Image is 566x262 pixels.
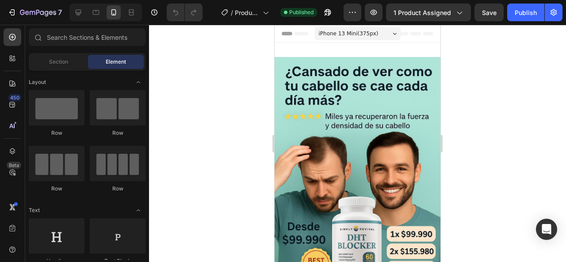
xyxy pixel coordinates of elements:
div: Beta [7,162,21,169]
span: 1 product assigned [394,8,451,17]
span: Product Page - [DATE] 16:38:54 [235,8,259,17]
div: Row [29,129,84,137]
button: 1 product assigned [386,4,471,21]
div: Open Intercom Messenger [536,219,557,240]
div: 450 [8,94,21,101]
span: / [231,8,233,17]
span: Toggle open [131,75,145,89]
span: Element [106,58,126,66]
div: Row [90,185,145,193]
div: Publish [515,8,537,17]
button: 7 [4,4,66,21]
span: Layout [29,78,46,86]
iframe: Design area [275,25,440,262]
span: Published [289,8,314,16]
div: Row [29,185,84,193]
span: Toggle open [131,203,145,217]
input: Search Sections & Elements [29,28,145,46]
button: Publish [507,4,544,21]
span: Text [29,206,40,214]
span: Section [49,58,68,66]
div: Row [90,129,145,137]
span: Save [482,9,497,16]
div: Undo/Redo [167,4,203,21]
p: 7 [58,7,62,18]
button: Save [474,4,504,21]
